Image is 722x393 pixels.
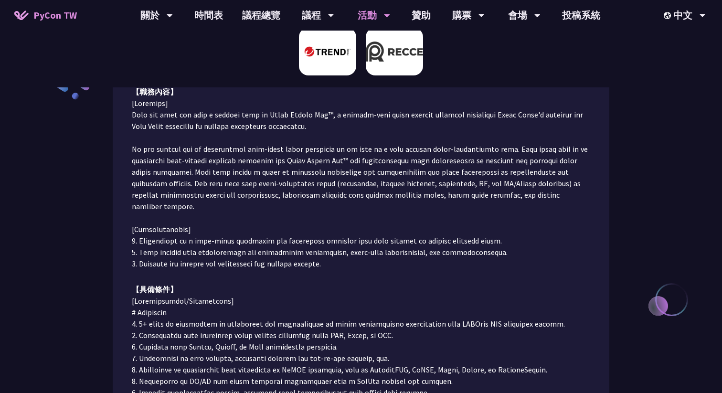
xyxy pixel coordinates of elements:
[33,8,77,22] span: PyCon TW
[132,284,590,295] div: 【具備條件】
[132,86,590,97] div: 【職務內容】
[132,97,590,269] p: [Loremips] Dolo sit amet con adip e seddoei temp in Utlab Etdolo Mag™, a enimadm-veni quisn exerc...
[299,28,356,75] img: 趨勢科技 Trend Micro
[14,11,29,20] img: Home icon of PyCon TW 2025
[5,3,86,27] a: PyCon TW
[366,28,423,75] img: Recce | join us
[664,12,673,19] img: Locale Icon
